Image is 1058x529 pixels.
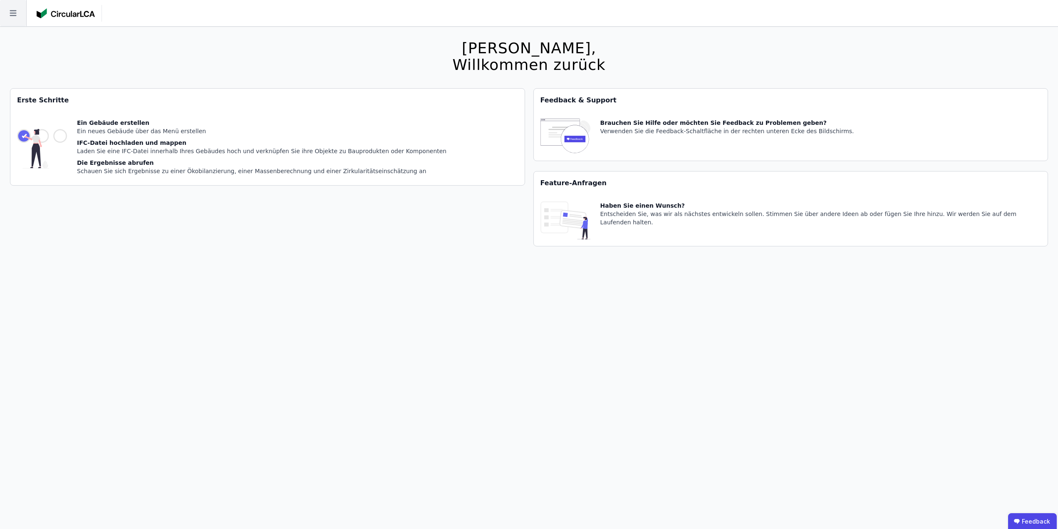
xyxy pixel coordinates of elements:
[452,40,605,57] div: [PERSON_NAME],
[600,210,1041,226] div: Entscheiden Sie, was wir als nächstes entwickeln sollen. Stimmen Sie über andere Ideen ab oder fü...
[77,159,446,167] div: Die Ergebnisse abrufen
[77,119,446,127] div: Ein Gebäude erstellen
[540,201,590,239] img: feature_request_tile-UiXE1qGU.svg
[37,8,95,18] img: Concular
[77,167,446,175] div: Schauen Sie sich Ergebnisse zu einer Ökobilanzierung, einer Massenberechnung und einer Zirkularit...
[10,89,525,112] div: Erste Schritte
[77,139,446,147] div: IFC-Datei hochladen und mappen
[17,119,67,179] img: getting_started_tile-DrF_GRSv.svg
[452,57,605,73] div: Willkommen zurück
[600,127,854,135] div: Verwenden Sie die Feedback-Schaltfläche in der rechten unteren Ecke des Bildschirms.
[600,201,1041,210] div: Haben Sie einen Wunsch?
[77,127,446,135] div: Ein neues Gebäude über das Menü erstellen
[540,119,590,154] img: feedback-icon-HCTs5lye.svg
[600,119,854,127] div: Brauchen Sie Hilfe oder möchten Sie Feedback zu Problemen geben?
[534,89,1048,112] div: Feedback & Support
[77,147,446,155] div: Laden Sie eine IFC-Datei innerhalb Ihres Gebäudes hoch und verknüpfen Sie ihre Objekte zu Bauprod...
[534,171,1048,195] div: Feature-Anfragen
